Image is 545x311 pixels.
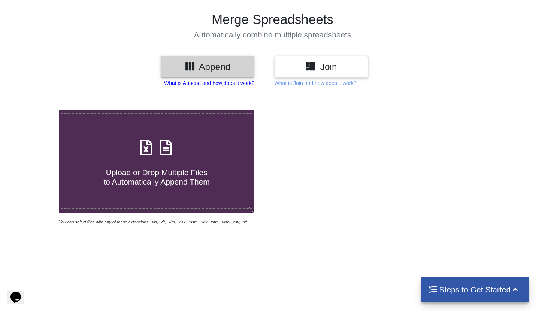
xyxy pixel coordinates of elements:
[166,61,249,72] h3: Append
[103,168,209,186] span: Upload or Drop Multiple Files to Automatically Append Them
[7,281,31,304] iframe: chat widget
[429,285,521,294] h4: Steps to Get Started
[275,79,357,87] p: What is Join and how does it work?
[280,61,363,72] h3: Join
[164,79,254,87] p: What is Append and how does it work?
[59,220,247,224] i: You can select files with any of these extensions: .xls, .xlt, .xlm, .xlsx, .xlsm, .xltx, .xltm, ...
